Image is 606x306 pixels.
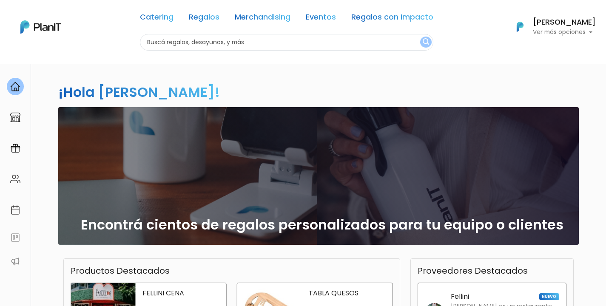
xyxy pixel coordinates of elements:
button: PlanIt Logo [PERSON_NAME] Ver más opciones [506,16,596,38]
h3: Proveedores Destacados [418,266,528,276]
h6: [PERSON_NAME] [533,19,596,26]
img: feedback-78b5a0c8f98aac82b08bfc38622c3050aee476f2c9584af64705fc4e61158814.svg [10,232,20,243]
h2: Encontrá cientos de regalos personalizados para tu equipo o clientes [81,217,563,233]
input: Buscá regalos, desayunos, y más [140,34,433,51]
img: calendar-87d922413cdce8b2cf7b7f5f62616a5cf9e4887200fb71536465627b3292af00.svg [10,205,20,215]
h3: Productos Destacados [71,266,170,276]
img: PlanIt Logo [511,17,529,36]
p: TABLA QUESOS [309,290,386,297]
a: Merchandising [235,14,290,24]
a: Eventos [306,14,336,24]
h2: ¡Hola [PERSON_NAME]! [58,82,220,102]
img: partners-52edf745621dab592f3b2c58e3bca9d71375a7ef29c3b500c9f145b62cc070d4.svg [10,256,20,266]
p: Ver más opciones [533,29,596,35]
img: marketplace-4ceaa7011d94191e9ded77b95e3339b90024bf715f7c57f8cf31f2d8c509eaba.svg [10,112,20,122]
p: Fellini [451,293,469,300]
img: campaigns-02234683943229c281be62815700db0a1741e53638e28bf9629b52c665b00959.svg [10,143,20,153]
img: home-e721727adea9d79c4d83392d1f703f7f8bce08238fde08b1acbfd93340b81755.svg [10,82,20,92]
img: PlanIt Logo [20,20,61,34]
a: Catering [140,14,174,24]
img: people-662611757002400ad9ed0e3c099ab2801c6687ba6c219adb57efc949bc21e19d.svg [10,174,20,184]
p: FELLINI CENA [142,290,219,297]
img: search_button-432b6d5273f82d61273b3651a40e1bd1b912527efae98b1b7a1b2c0702e16a8d.svg [423,38,429,46]
a: Regalos con Impacto [351,14,433,24]
a: Regalos [189,14,219,24]
span: NUEVO [539,293,559,300]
